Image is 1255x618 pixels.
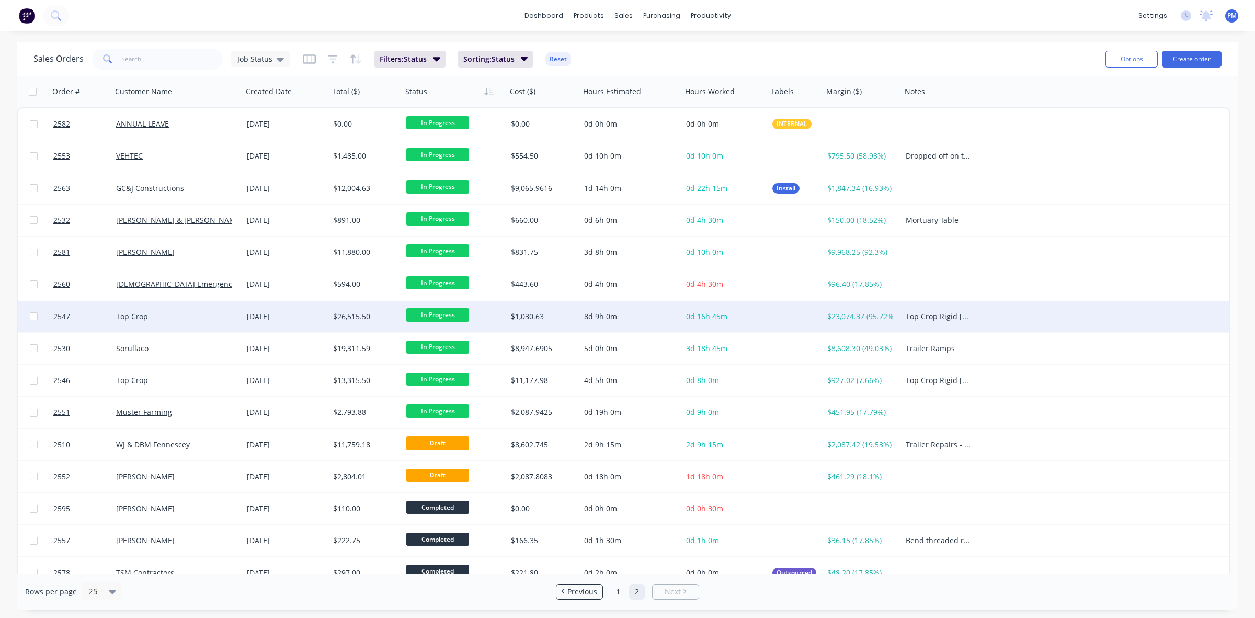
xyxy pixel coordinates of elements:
[53,140,116,172] a: 2553
[333,407,395,418] div: $2,793.88
[568,8,609,24] div: products
[116,183,184,193] a: GC&J Constructions
[686,407,719,417] span: 0d 9h 0m
[584,279,673,289] div: 0d 4h 0m
[584,407,673,418] div: 0d 19h 0m
[584,535,673,546] div: 0d 1h 30m
[53,493,116,524] a: 2595
[116,503,175,513] a: [PERSON_NAME]
[584,119,673,129] div: 0d 0h 0m
[246,86,292,97] div: Created Date
[247,440,325,450] div: [DATE]
[584,343,673,354] div: 5d 0h 0m
[53,407,70,418] span: 2551
[584,215,673,226] div: 0d 6h 0m
[332,86,360,97] div: Total ($)
[53,119,70,129] span: 2582
[247,503,325,514] div: [DATE]
[116,407,172,417] a: Muster Farming
[247,279,325,289] div: [DATE]
[53,525,116,556] a: 2557
[686,119,719,129] span: 0d 0h 0m
[116,568,174,578] a: TSM Contractors
[511,535,573,546] div: $166.35
[686,535,719,545] span: 0d 1h 0m
[53,151,70,161] span: 2553
[406,308,469,321] span: In Progress
[511,440,573,450] div: $8,602.745
[406,533,469,546] span: Completed
[33,54,84,64] h1: Sales Orders
[53,237,116,268] a: 2581
[511,407,573,418] div: $2,087.9425
[511,119,573,129] div: $0.00
[584,183,673,194] div: 1d 14h 0m
[519,8,568,24] a: dashboard
[25,587,77,597] span: Rows per page
[116,119,169,129] a: ANNUAL LEAVE
[458,51,533,68] button: Sorting:Status
[511,151,573,161] div: $554.50
[116,375,148,385] a: Top Crop
[333,440,395,450] div: $11,759.18
[827,215,894,226] div: $150.00 (18.52%)
[827,535,894,546] div: $36.15 (17.85%)
[511,568,573,578] div: $221.80
[247,375,325,386] div: [DATE]
[53,461,116,492] a: 2552
[686,247,723,257] span: 0d 10h 0m
[333,568,395,578] div: $297.00
[53,568,70,578] span: 2578
[116,471,175,481] a: [PERSON_NAME]
[53,108,116,140] a: 2582
[53,365,116,396] a: 2546
[511,183,573,194] div: $9,065.9616
[374,51,446,68] button: Filters:Status
[406,244,469,257] span: In Progress
[584,471,673,482] div: 0d 18h 0m
[827,343,894,354] div: $8,608.30 (49.03%)
[53,503,70,514] span: 2595
[686,471,723,481] span: 1d 18h 0m
[906,535,973,546] div: Bend threaded rod as per Drawing
[406,501,469,514] span: Completed
[53,535,70,546] span: 2557
[247,471,325,482] div: [DATE]
[827,311,894,322] div: $23,074.37 (95.72%)
[53,205,116,236] a: 2532
[827,183,894,194] div: $1,847.34 (16.93%)
[552,584,703,600] ul: Pagination
[405,86,427,97] div: Status
[333,247,395,257] div: $11,880.00
[53,268,116,300] a: 2560
[638,8,686,24] div: purchasing
[53,247,70,257] span: 2581
[247,215,325,226] div: [DATE]
[333,471,395,482] div: $2,804.01
[906,440,973,450] div: Trailer Repairs - replace both axles, 5 x rims and tyres. Rewire trailer and replace side lights....
[406,276,469,289] span: In Progress
[333,503,395,514] div: $110.00
[53,279,70,289] span: 2560
[584,568,673,578] div: 0d 2h 0m
[1133,8,1172,24] div: settings
[333,215,395,226] div: $891.00
[827,247,894,257] div: $9,968.25 (92.3%)
[1162,51,1222,68] button: Create order
[247,343,325,354] div: [DATE]
[906,343,973,354] div: Trailer Ramps
[237,53,272,64] span: Job Status
[406,565,469,578] span: Completed
[777,119,807,129] span: INTERNAL
[584,151,673,161] div: 0d 10h 0m
[906,151,973,161] div: Dropped off on the 11th pick up next day
[584,311,673,322] div: 8d 9h 0m
[53,311,70,322] span: 2547
[116,440,190,450] a: WJ & DBM Fennescey
[333,279,395,289] div: $594.00
[53,333,116,364] a: 2530
[686,151,723,161] span: 0d 10h 0m
[685,86,735,97] div: Hours Worked
[686,311,727,321] span: 0d 16h 45m
[511,503,573,514] div: $0.00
